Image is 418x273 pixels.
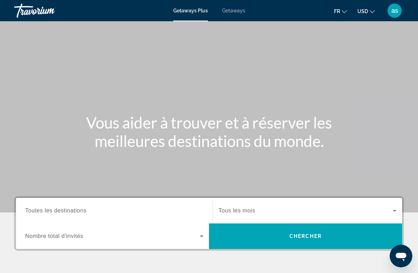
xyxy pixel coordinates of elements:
[25,233,83,239] span: Nombre total d'invités
[219,207,255,214] span: Tous les mois
[385,3,404,18] button: User Menu
[334,8,340,14] span: fr
[173,8,208,13] a: Getaways Plus
[222,8,245,13] a: Getaways
[334,6,347,16] button: Change language
[289,233,322,239] span: Chercher
[391,7,398,14] span: as
[390,245,412,267] iframe: Bouton de lancement de la fenêtre de messagerie
[25,207,86,214] span: Toutes les destinations
[16,198,402,249] div: Search widget
[357,8,368,14] span: USD
[14,1,85,20] a: Travorium
[76,113,342,150] h1: Vous aider à trouver et à réserver les meilleures destinations du monde.
[25,207,203,215] input: Select destination
[209,223,402,249] button: Search
[357,6,375,16] button: Change currency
